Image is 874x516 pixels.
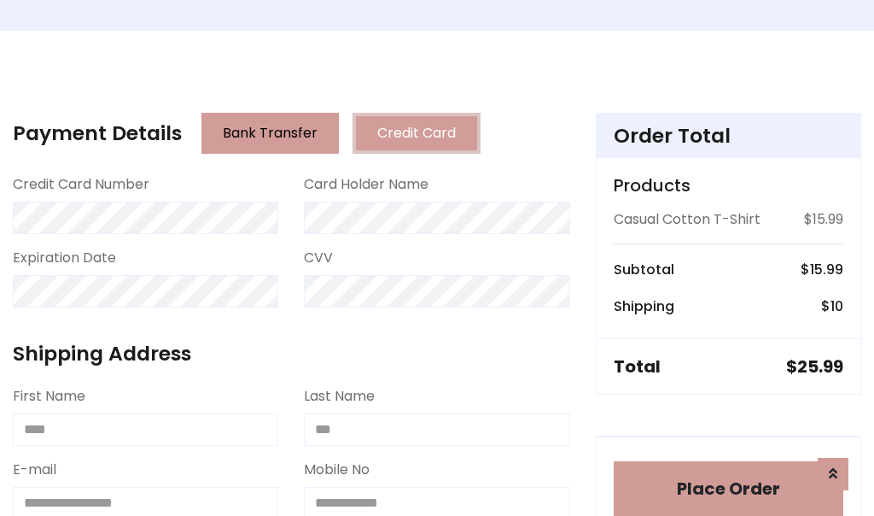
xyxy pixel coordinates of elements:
h6: $ [821,298,843,314]
span: 15.99 [810,260,843,279]
label: CVV [304,248,333,268]
p: Casual Cotton T-Shirt [614,209,760,230]
label: E-mail [13,460,56,480]
h5: Products [614,175,843,196]
span: 25.99 [797,355,843,378]
h4: Payment Details [13,121,182,145]
h4: Shipping Address [13,342,570,366]
h6: Subtotal [614,261,674,278]
span: 10 [830,296,843,316]
h4: Order Total [614,124,843,148]
h5: Total [614,356,661,377]
label: Card Holder Name [304,174,428,195]
h6: $ [801,261,843,278]
label: First Name [13,386,85,407]
label: Mobile No [304,460,370,480]
label: Credit Card Number [13,174,149,195]
button: Credit Card [353,113,481,154]
h5: $ [786,356,843,377]
button: Place Order [614,461,843,516]
p: $15.99 [804,209,843,230]
label: Last Name [304,386,375,407]
button: Bank Transfer [201,113,339,154]
label: Expiration Date [13,248,116,268]
h6: Shipping [614,298,674,314]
